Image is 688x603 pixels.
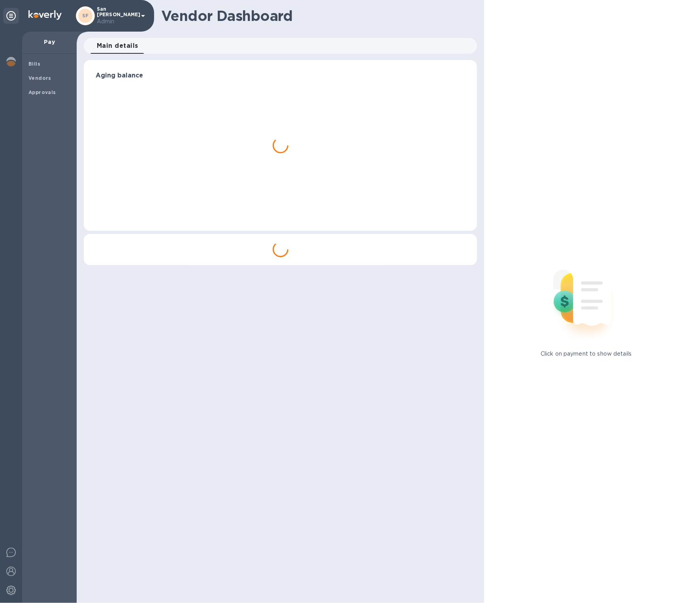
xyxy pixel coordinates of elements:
h3: Aging balance [96,72,465,79]
b: Vendors [28,75,51,81]
p: Click on payment to show details [541,350,631,358]
div: Unpin categories [3,8,19,24]
span: Main details [97,40,138,51]
img: Logo [28,10,62,20]
p: San [PERSON_NAME] [97,6,136,26]
h1: Vendor Dashboard [161,8,471,24]
b: Bills [28,61,40,67]
b: Approvals [28,89,56,95]
b: SF [82,13,89,19]
p: Admin [97,17,136,26]
p: Pay [28,38,70,46]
